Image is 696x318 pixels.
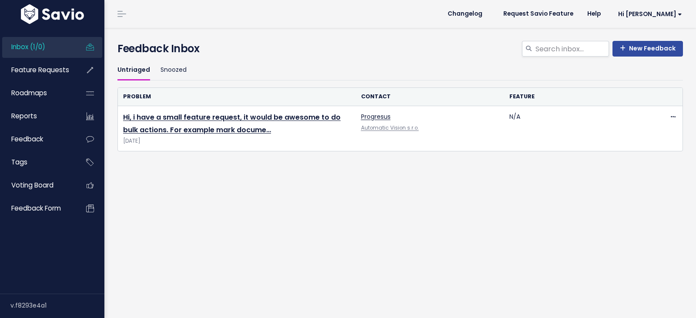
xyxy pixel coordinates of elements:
[2,60,72,80] a: Feature Requests
[361,124,419,131] a: Automatic Vision s.r.o.
[11,65,69,74] span: Feature Requests
[2,198,72,218] a: Feedback form
[123,112,341,135] a: Hi, i have a small feature request, it would be awesome to do bulk actions. For example mark docume…
[580,7,608,20] a: Help
[2,106,72,126] a: Reports
[11,88,47,97] span: Roadmaps
[19,4,86,24] img: logo-white.9d6f32f41409.svg
[504,88,653,106] th: Feature
[11,157,27,167] span: Tags
[2,83,72,103] a: Roadmaps
[356,88,505,106] th: Contact
[118,88,356,106] th: Problem
[496,7,580,20] a: Request Savio Feature
[361,112,391,121] a: Progresus
[618,11,682,17] span: Hi [PERSON_NAME]
[2,152,72,172] a: Tags
[2,175,72,195] a: Voting Board
[11,181,54,190] span: Voting Board
[608,7,689,21] a: Hi [PERSON_NAME]
[504,106,653,151] td: N/A
[117,60,150,80] a: Untriaged
[11,111,37,121] span: Reports
[117,60,683,80] ul: Filter feature requests
[161,60,187,80] a: Snoozed
[612,41,683,57] a: New Feedback
[11,134,43,144] span: Feedback
[448,11,482,17] span: Changelog
[11,204,61,213] span: Feedback form
[123,137,351,146] span: [DATE]
[2,37,72,57] a: Inbox (1/0)
[117,41,683,57] h4: Feedback Inbox
[11,42,45,51] span: Inbox (1/0)
[10,294,104,317] div: v.f8293e4a1
[535,41,609,57] input: Search inbox...
[2,129,72,149] a: Feedback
